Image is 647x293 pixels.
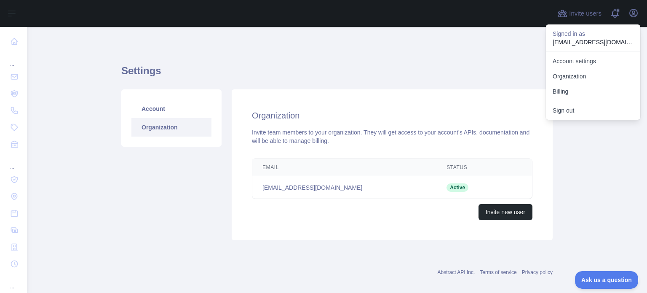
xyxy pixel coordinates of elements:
[575,271,639,289] iframe: Toggle Customer Support
[7,153,20,170] div: ...
[252,110,532,121] h2: Organization
[436,159,501,176] th: Status
[546,69,640,84] a: Organization
[546,54,640,69] a: Account settings
[7,51,20,67] div: ...
[131,118,211,137] a: Organization
[553,38,634,46] p: [EMAIL_ADDRESS][DOMAIN_NAME]
[446,183,468,192] span: Active
[7,273,20,290] div: ...
[252,159,436,176] th: Email
[438,269,475,275] a: Abstract API Inc.
[556,7,603,20] button: Invite users
[252,128,532,145] div: Invite team members to your organization. They will get access to your account's APIs, documentat...
[131,99,211,118] a: Account
[522,269,553,275] a: Privacy policy
[553,30,634,38] p: Signed in as
[546,103,640,118] button: Sign out
[546,84,640,99] button: Billing
[569,9,602,19] span: Invite users
[252,176,436,199] td: [EMAIL_ADDRESS][DOMAIN_NAME]
[480,269,516,275] a: Terms of service
[479,204,532,220] button: Invite new user
[121,64,553,84] h1: Settings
